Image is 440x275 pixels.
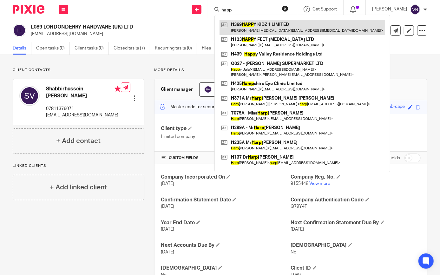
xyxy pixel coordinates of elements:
p: 07811376071 [46,106,121,112]
a: Open tasks (0) [36,42,70,55]
a: View more [310,181,331,186]
button: Clear [282,5,288,12]
img: svg%3E [19,86,40,106]
h4: [DEMOGRAPHIC_DATA] [161,265,291,272]
span: [DATE] [161,227,174,232]
p: More details [154,68,427,73]
img: Pixie [13,5,44,14]
p: Linked clients [13,163,144,168]
h4: Company Authentication Code [291,197,421,203]
a: Recurring tasks (0) [155,42,197,55]
span: 9155448 [291,181,309,186]
span: [DATE] [161,250,174,254]
span: [DATE] [161,204,174,209]
span: [DATE] [291,227,304,232]
h4: Company Incorporated On [161,174,291,180]
p: [EMAIL_ADDRESS][DOMAIN_NAME] [31,31,341,37]
p: [EMAIL_ADDRESS][DOMAIN_NAME] [46,112,121,118]
h4: Next Accounts Due By [161,242,291,249]
h4: Year End Date [161,219,291,226]
span: [DATE] [161,181,174,186]
a: Client tasks (0) [75,42,109,55]
input: Search [221,8,278,13]
h4: Shabbirhussein [PERSON_NAME] [46,86,121,99]
h3: Client manager [161,86,193,93]
h4: Client ID [291,265,421,272]
h4: + Add contact [56,136,101,146]
p: [PERSON_NAME] [372,6,407,12]
p: Limited company [161,134,291,140]
img: svg%3E [410,4,420,15]
p: Master code for secure communications and files [159,104,269,110]
h4: CUSTOM FIELDS [161,155,291,160]
i: Primary [115,86,121,92]
span: No [291,250,297,254]
img: svg%3E [13,24,26,37]
span: Get Support [312,7,337,11]
h4: Company Reg. No. [291,174,421,180]
a: Closed tasks (7) [114,42,150,55]
h4: Client type [161,125,291,132]
h2: L089 LONDONDERRY HARDWARE (UK) LTD [31,24,279,30]
h4: + Add linked client [50,182,107,192]
a: Files [202,42,216,55]
a: Details [13,42,31,55]
h4: Confirmation Statement Date [161,197,291,203]
p: Client contacts [13,68,144,73]
h4: Next Confirmation Statement Due By [291,219,421,226]
h4: [DEMOGRAPHIC_DATA] [291,242,421,249]
img: svg%3E [204,86,212,93]
span: Q79Y4T [291,204,307,209]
